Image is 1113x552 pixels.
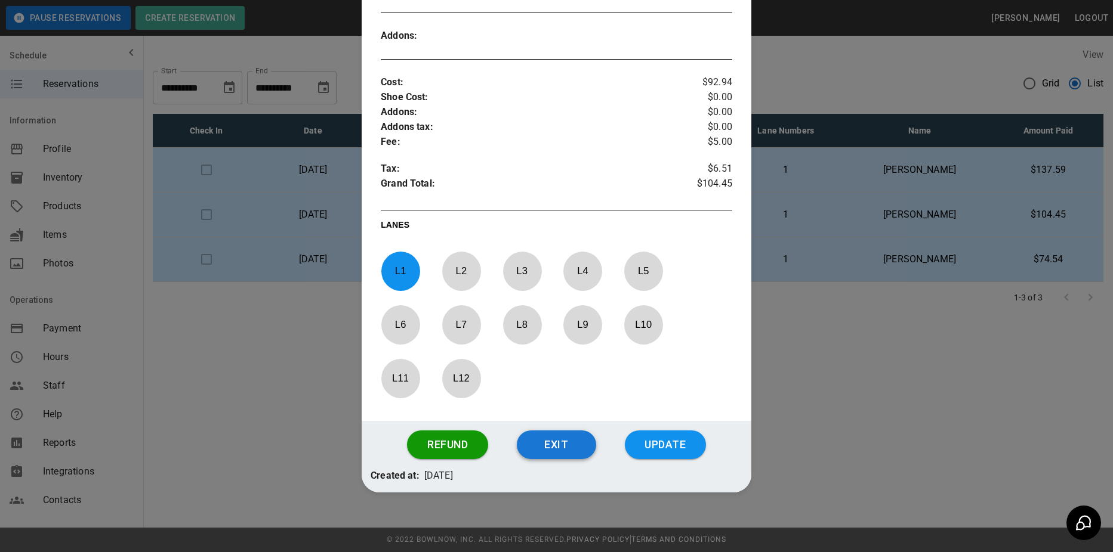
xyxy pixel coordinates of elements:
p: Tax : [381,162,674,176]
p: L 12 [442,364,481,392]
p: $6.51 [674,162,732,176]
p: L 1 [381,257,420,285]
p: Fee : [381,135,674,150]
button: Refund [407,430,488,459]
p: LANES [381,219,732,235]
button: Exit [517,430,596,459]
p: Addons : [381,105,674,120]
p: L 10 [624,311,663,339]
p: $0.00 [674,105,732,120]
p: L 2 [442,257,481,285]
p: L 4 [563,257,602,285]
p: [DATE] [424,469,453,483]
p: L 9 [563,311,602,339]
p: Grand Total : [381,176,674,194]
p: L 3 [502,257,542,285]
p: Addons tax : [381,120,674,135]
button: Update [625,430,706,459]
p: Addons : [381,29,468,44]
p: Created at: [371,469,420,483]
p: L 11 [381,364,420,392]
p: $5.00 [674,135,732,150]
p: L 5 [624,257,663,285]
p: $0.00 [674,120,732,135]
p: L 8 [502,311,542,339]
p: L 7 [442,311,481,339]
p: L 6 [381,311,420,339]
p: $0.00 [674,90,732,105]
p: Shoe Cost : [381,90,674,105]
p: $104.45 [674,176,732,194]
p: Cost : [381,75,674,90]
p: $92.94 [674,75,732,90]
